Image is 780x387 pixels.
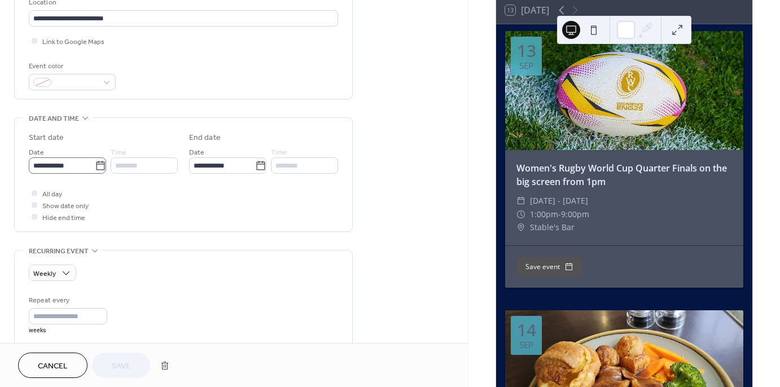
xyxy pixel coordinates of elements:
[519,341,533,349] div: Sep
[517,322,536,338] div: 14
[29,327,107,335] div: weeks
[33,267,56,280] span: Weekly
[519,61,533,70] div: Sep
[517,42,536,59] div: 13
[516,194,525,208] div: ​
[558,208,561,221] span: -
[29,245,89,257] span: Recurring event
[516,208,525,221] div: ​
[530,221,575,234] span: Stable's Bar
[18,353,87,378] button: Cancel
[38,360,68,372] span: Cancel
[29,294,105,306] div: Repeat every
[271,147,287,159] span: Time
[111,147,126,159] span: Time
[530,194,588,208] span: [DATE] - [DATE]
[505,161,743,188] div: Women's Rugby World Cup Quarter Finals on the big screen from 1pm
[29,147,44,159] span: Date
[189,147,204,159] span: Date
[516,221,525,234] div: ​
[516,257,582,276] button: Save event
[29,132,64,144] div: Start date
[189,132,221,144] div: End date
[29,60,113,72] div: Event color
[530,208,558,221] span: 1:00pm
[561,208,589,221] span: 9:00pm
[42,212,85,224] span: Hide end time
[42,188,62,200] span: All day
[29,113,79,125] span: Date and time
[42,36,104,48] span: Link to Google Maps
[42,200,89,212] span: Show date only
